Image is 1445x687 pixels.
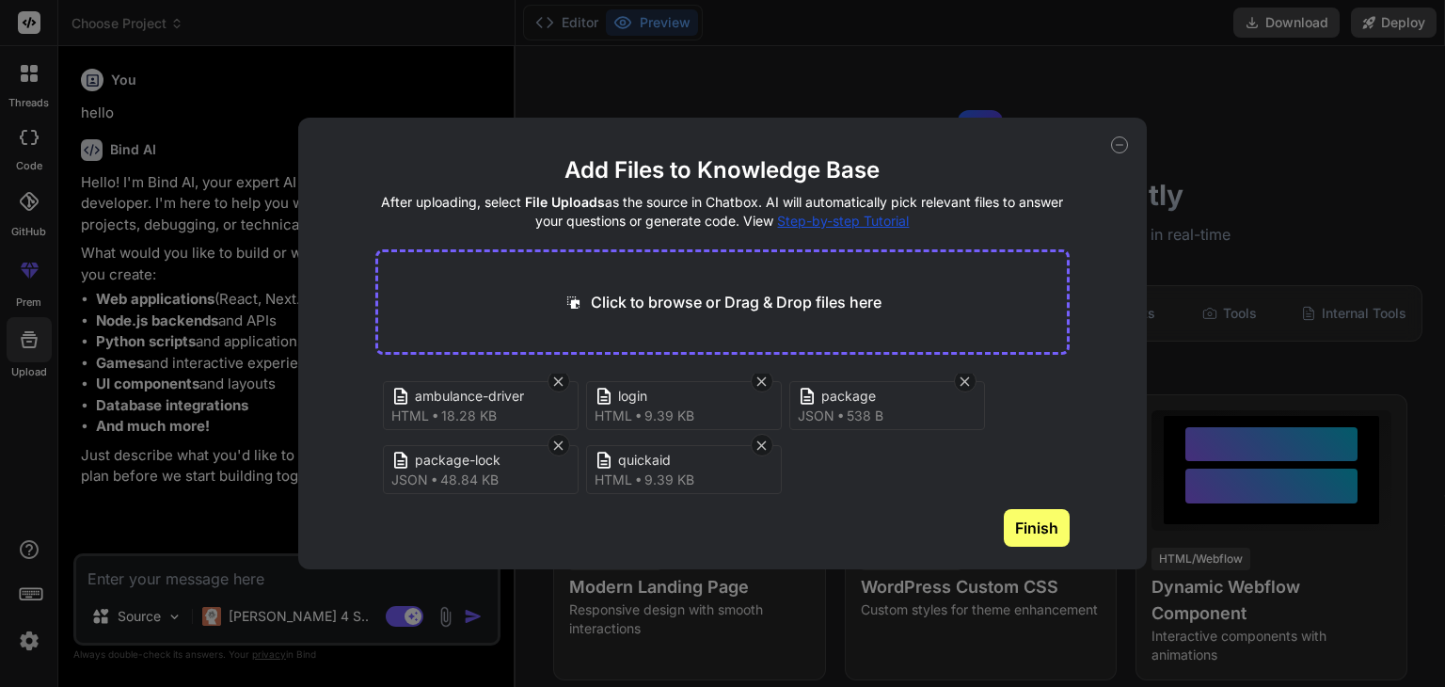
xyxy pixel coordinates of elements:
[391,471,428,489] span: json
[798,407,834,425] span: json
[375,193,1071,231] h4: After uploading, select as the source in Chatbox. AI will automatically pick relevant files to an...
[618,451,769,471] span: quickaid
[847,407,883,425] span: 538 B
[415,451,565,471] span: package-lock
[591,291,881,313] p: Click to browse or Drag & Drop files here
[644,407,694,425] span: 9.39 KB
[595,471,632,489] span: html
[525,194,605,210] span: File Uploads
[618,387,769,407] span: login
[441,407,497,425] span: 18.28 KB
[595,407,632,425] span: html
[375,155,1071,185] h2: Add Files to Knowledge Base
[415,387,565,407] span: ambulance-driver
[777,213,909,229] span: Step-by-step Tutorial
[1004,509,1070,547] button: Finish
[391,407,429,425] span: html
[644,471,694,489] span: 9.39 KB
[440,471,499,489] span: 48.84 KB
[821,387,972,407] span: package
